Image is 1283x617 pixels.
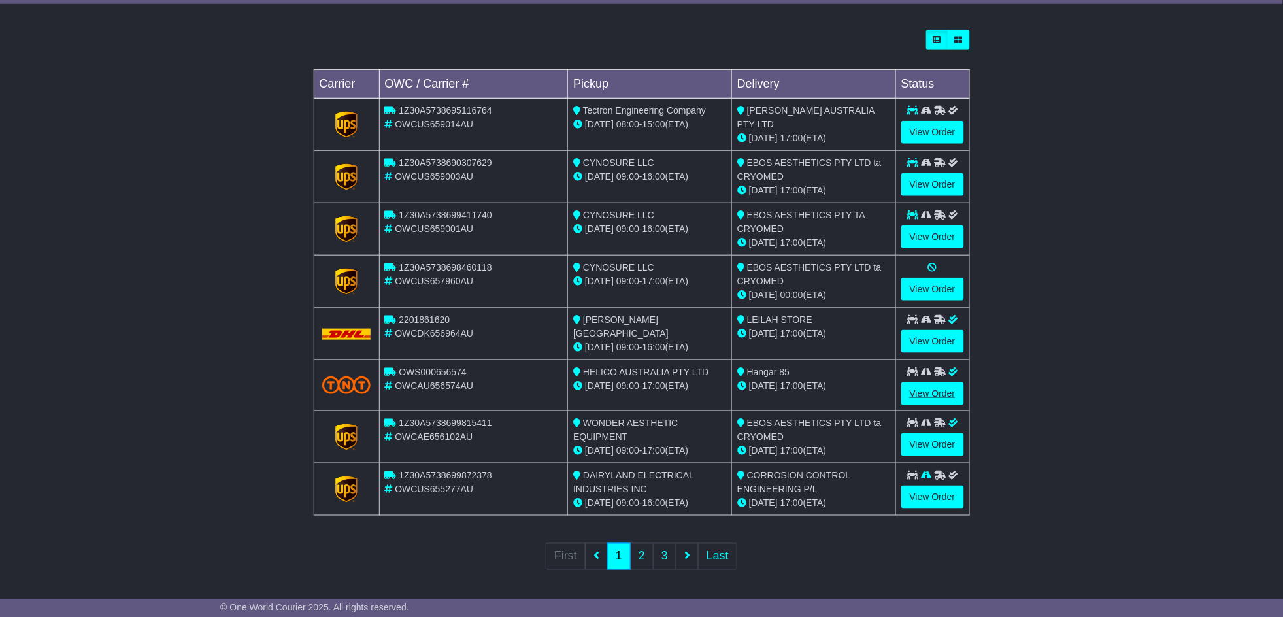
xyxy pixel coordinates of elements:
[573,470,694,494] span: DAIRYLAND ELECTRICAL INDUSTRIES INC
[780,445,803,456] span: 17:00
[642,497,665,508] span: 16:00
[616,171,639,182] span: 09:00
[585,224,614,234] span: [DATE]
[335,476,358,503] img: GetCarrierServiceLogo
[737,418,882,442] span: EBOS AESTHETICS PTY LTD ta CRYOMED
[314,70,379,99] td: Carrier
[780,497,803,508] span: 17:00
[399,470,492,480] span: 1Z30A5738699872378
[901,173,964,196] a: View Order
[399,367,467,377] span: OWS000656574
[220,602,409,612] span: © One World Courier 2025. All rights reserved.
[642,445,665,456] span: 17:00
[573,341,726,354] div: - (ETA)
[642,276,665,286] span: 17:00
[780,133,803,143] span: 17:00
[901,225,964,248] a: View Order
[895,70,969,99] td: Status
[642,119,665,129] span: 15:00
[737,262,882,286] span: EBOS AESTHETICS PTY LTD ta CRYOMED
[616,119,639,129] span: 08:00
[585,276,614,286] span: [DATE]
[737,379,890,393] div: (ETA)
[395,431,473,442] span: OWCAE656102AU
[642,380,665,391] span: 17:00
[737,105,875,129] span: [PERSON_NAME] AUSTRALIA PTY LTD
[653,543,676,570] a: 3
[616,497,639,508] span: 09:00
[698,543,737,570] a: Last
[573,418,678,442] span: WONDER AESTHETIC EQUIPMENT
[616,380,639,391] span: 09:00
[737,470,850,494] span: CORROSION CONTROL ENGINEERING P/L
[322,329,371,339] img: DHL.png
[901,433,964,456] a: View Order
[585,497,614,508] span: [DATE]
[901,382,964,405] a: View Order
[335,424,358,450] img: GetCarrierServiceLogo
[616,445,639,456] span: 09:00
[399,314,450,325] span: 2201861620
[749,497,778,508] span: [DATE]
[583,367,708,377] span: HELICO AUSTRALIA PTY LTD
[642,171,665,182] span: 16:00
[395,224,473,234] span: OWCUS659001AU
[395,171,473,182] span: OWCUS659003AU
[749,445,778,456] span: [DATE]
[573,379,726,393] div: - (ETA)
[747,367,790,377] span: Hangar 85
[395,380,473,391] span: OWCAU656574AU
[322,376,371,394] img: TNT_Domestic.png
[573,118,726,131] div: - (ETA)
[780,290,803,300] span: 00:00
[780,185,803,195] span: 17:00
[568,70,732,99] td: Pickup
[749,290,778,300] span: [DATE]
[737,158,882,182] span: EBOS AESTHETICS PTY LTD ta CRYOMED
[642,224,665,234] span: 16:00
[747,314,812,325] span: LEILAH STORE
[737,210,865,234] span: EBOS AESTHETICS PTY TA CRYOMED
[901,121,964,144] a: View Order
[616,224,639,234] span: 09:00
[583,105,706,116] span: Tectron Engineering Company
[573,444,726,458] div: - (ETA)
[399,418,492,428] span: 1Z30A5738699815411
[573,222,726,236] div: - (ETA)
[399,105,492,116] span: 1Z30A5738695116764
[607,543,631,570] a: 1
[780,328,803,339] span: 17:00
[901,278,964,301] a: View Order
[573,314,669,339] span: [PERSON_NAME][GEOGRAPHIC_DATA]
[585,119,614,129] span: [DATE]
[395,276,473,286] span: OWCUS657960AU
[780,380,803,391] span: 17:00
[583,158,654,168] span: CYNOSURE LLC
[901,330,964,353] a: View Order
[379,70,568,99] td: OWC / Carrier #
[335,112,358,138] img: GetCarrierServiceLogo
[395,119,473,129] span: OWCUS659014AU
[737,131,890,145] div: (ETA)
[737,444,890,458] div: (ETA)
[749,185,778,195] span: [DATE]
[335,216,358,242] img: GetCarrierServiceLogo
[749,237,778,248] span: [DATE]
[399,262,492,273] span: 1Z30A5738698460118
[573,275,726,288] div: - (ETA)
[737,288,890,302] div: (ETA)
[399,210,492,220] span: 1Z30A5738699411740
[585,380,614,391] span: [DATE]
[585,171,614,182] span: [DATE]
[731,70,895,99] td: Delivery
[399,158,492,168] span: 1Z30A5738690307629
[583,262,654,273] span: CYNOSURE LLC
[737,327,890,341] div: (ETA)
[630,543,654,570] a: 2
[737,236,890,250] div: (ETA)
[583,210,654,220] span: CYNOSURE LLC
[616,342,639,352] span: 09:00
[749,328,778,339] span: [DATE]
[585,445,614,456] span: [DATE]
[749,133,778,143] span: [DATE]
